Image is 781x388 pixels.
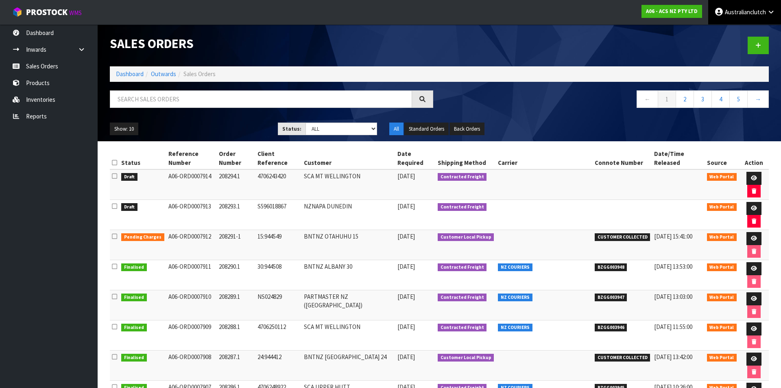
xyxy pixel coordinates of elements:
[595,324,627,332] span: BZGG003946
[658,90,676,108] a: 1
[166,351,217,381] td: A06-ORD0007908
[166,147,217,169] th: Reference Number
[397,293,415,300] span: [DATE]
[183,70,216,78] span: Sales Orders
[646,8,698,15] strong: A06 - ACS NZ PTY LTD
[217,147,255,169] th: Order Number
[217,290,255,320] td: 208289.1
[302,147,395,169] th: Customer
[302,320,395,351] td: SCA MT WELLINGTON
[217,200,255,230] td: 208293.1
[255,290,302,320] td: NS024829
[654,323,692,331] span: [DATE] 11:55:00
[694,90,712,108] a: 3
[707,324,737,332] span: Web Portal
[449,123,484,136] button: Back Orders
[438,233,494,241] span: Customer Local Pickup
[166,260,217,290] td: A06-ORD0007911
[729,90,748,108] a: 5
[676,90,694,108] a: 2
[302,260,395,290] td: BNTNZ ALBANY 30
[654,353,692,361] span: [DATE] 13:42:00
[498,294,532,302] span: NZ COURIERS
[593,147,652,169] th: Connote Number
[397,232,415,240] span: [DATE]
[498,263,532,272] span: NZ COURIERS
[652,147,705,169] th: Date/Time Released
[302,351,395,381] td: BNTNZ [GEOGRAPHIC_DATA] 24
[438,263,487,272] span: Contracted Freight
[255,200,302,230] td: S596018867
[725,8,766,16] span: Australianclutch
[119,147,166,169] th: Status
[637,90,658,108] a: ←
[302,200,395,230] td: NZNAPA DUNEDIN
[438,294,487,302] span: Contracted Freight
[121,324,147,332] span: Finalised
[121,233,164,241] span: Pending Charges
[707,233,737,241] span: Web Portal
[121,354,147,362] span: Finalised
[595,263,627,272] span: BZGG003948
[654,263,692,270] span: [DATE] 13:53:00
[217,260,255,290] td: 208290.1
[438,354,494,362] span: Customer Local Pickup
[110,90,412,108] input: Search sales orders
[121,173,137,181] span: Draft
[255,320,302,351] td: 4706250112
[255,351,302,381] td: 24:944412
[711,90,730,108] a: 4
[282,125,301,132] strong: Status:
[395,147,436,169] th: Date Required
[217,351,255,381] td: 208287.1
[255,147,302,169] th: Client Reference
[438,324,487,332] span: Contracted Freight
[498,324,532,332] span: NZ COURIERS
[302,230,395,260] td: BNTNZ OTAHUHU 15
[255,230,302,260] td: 15:944549
[707,294,737,302] span: Web Portal
[302,290,395,320] td: PARTMASTER NZ ([GEOGRAPHIC_DATA])
[436,147,496,169] th: Shipping Method
[438,203,487,211] span: Contracted Freight
[121,263,147,272] span: Finalised
[397,263,415,270] span: [DATE]
[747,90,769,108] a: →
[217,169,255,200] td: 208294.1
[121,203,137,211] span: Draft
[404,123,449,136] button: Standard Orders
[110,123,138,136] button: Show: 10
[707,354,737,362] span: Web Portal
[739,147,769,169] th: Action
[595,294,627,302] span: BZGG003947
[166,290,217,320] td: A06-ORD0007910
[166,169,217,200] td: A06-ORD0007914
[166,320,217,351] td: A06-ORD0007909
[26,7,68,18] span: ProStock
[654,293,692,300] span: [DATE] 13:03:00
[255,260,302,290] td: 30:944508
[496,147,593,169] th: Carrier
[121,294,147,302] span: Finalised
[389,123,404,136] button: All
[151,70,176,78] a: Outwards
[166,200,217,230] td: A06-ORD0007913
[397,353,415,361] span: [DATE]
[397,202,415,210] span: [DATE]
[12,7,22,17] img: cube-alt.png
[166,230,217,260] td: A06-ORD0007912
[397,323,415,331] span: [DATE]
[217,230,255,260] td: 208291-1
[255,169,302,200] td: 4706243420
[705,147,739,169] th: Source
[110,37,433,51] h1: Sales Orders
[116,70,144,78] a: Dashboard
[595,354,650,362] span: CUSTOMER COLLECTED
[654,232,692,240] span: [DATE] 15:41:00
[707,173,737,181] span: Web Portal
[445,90,769,110] nav: Page navigation
[69,9,82,17] small: WMS
[438,173,487,181] span: Contracted Freight
[302,169,395,200] td: SCA MT WELLINGTON
[397,172,415,180] span: [DATE]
